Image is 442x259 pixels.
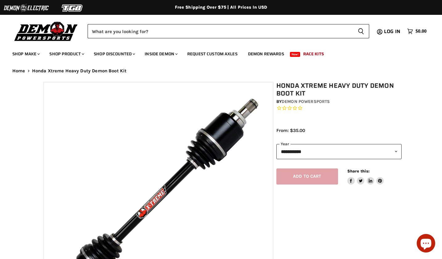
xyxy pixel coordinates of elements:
[290,52,300,57] span: New!
[88,24,353,38] input: Search
[89,48,139,60] a: Shop Discounted
[276,144,402,159] select: year
[276,82,402,97] h1: Honda Xtreme Heavy Duty Demon Boot Kit
[353,24,369,38] button: Search
[8,45,425,60] ul: Main menu
[276,98,402,105] div: by
[49,2,96,14] img: TGB Logo 2
[8,48,43,60] a: Shop Make
[347,168,384,185] aside: Share this:
[32,68,127,74] span: Honda Xtreme Heavy Duty Demon Boot Kit
[12,68,25,74] a: Home
[415,234,437,254] inbox-online-store-chat: Shopify online store chat
[282,99,330,104] a: Demon Powersports
[45,48,88,60] a: Shop Product
[415,28,427,34] span: $0.00
[381,29,404,34] a: Log in
[384,28,400,35] span: Log in
[276,105,402,112] span: Rated 0.0 out of 5 stars 0 reviews
[347,169,370,173] span: Share this:
[276,128,305,133] span: From: $35.00
[299,48,328,60] a: Race Kits
[12,20,80,42] img: Demon Powersports
[183,48,242,60] a: Request Custom Axles
[140,48,181,60] a: Inside Demon
[404,27,430,36] a: $0.00
[243,48,289,60] a: Demon Rewards
[88,24,369,38] form: Product
[3,2,49,14] img: Demon Electric Logo 2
